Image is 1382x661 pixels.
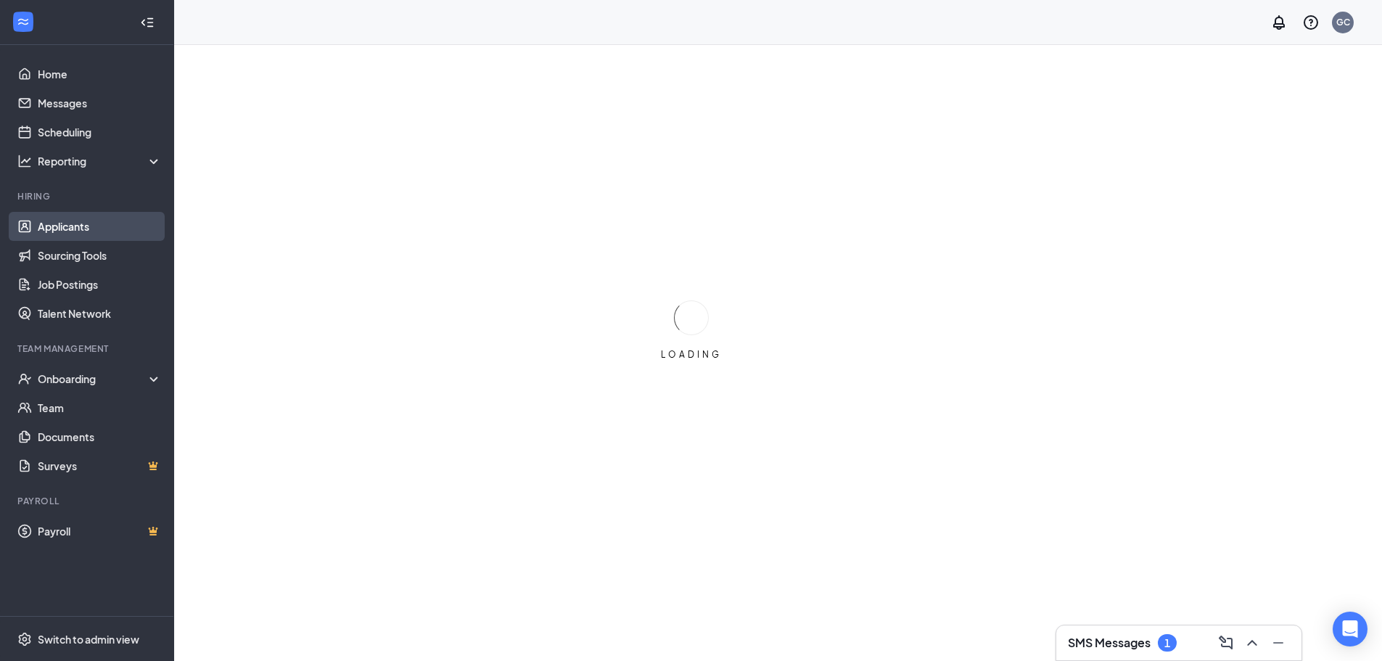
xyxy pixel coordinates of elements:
svg: Settings [17,632,32,646]
button: Minimize [1267,631,1290,654]
div: Onboarding [38,371,149,386]
a: Scheduling [38,118,162,147]
div: Hiring [17,190,159,202]
svg: ComposeMessage [1217,634,1235,652]
a: Sourcing Tools [38,241,162,270]
div: 1 [1164,637,1170,649]
svg: Collapse [140,15,155,30]
div: Switch to admin view [38,632,139,646]
a: Home [38,59,162,89]
a: SurveysCrown [38,451,162,480]
a: Applicants [38,212,162,241]
div: Payroll [17,495,159,507]
button: ChevronUp [1241,631,1264,654]
svg: UserCheck [17,371,32,386]
div: Open Intercom Messenger [1333,612,1367,646]
a: Documents [38,422,162,451]
a: Talent Network [38,299,162,328]
a: Messages [38,89,162,118]
a: Job Postings [38,270,162,299]
div: GC [1336,16,1350,28]
svg: Analysis [17,154,32,168]
a: PayrollCrown [38,517,162,546]
svg: Minimize [1270,634,1287,652]
svg: ChevronUp [1243,634,1261,652]
h3: SMS Messages [1068,635,1151,651]
svg: WorkstreamLogo [16,15,30,29]
div: Team Management [17,342,159,355]
div: Reporting [38,154,163,168]
button: ComposeMessage [1214,631,1238,654]
a: Team [38,393,162,422]
svg: QuestionInfo [1302,14,1320,31]
div: LOADING [655,348,728,361]
svg: Notifications [1270,14,1288,31]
